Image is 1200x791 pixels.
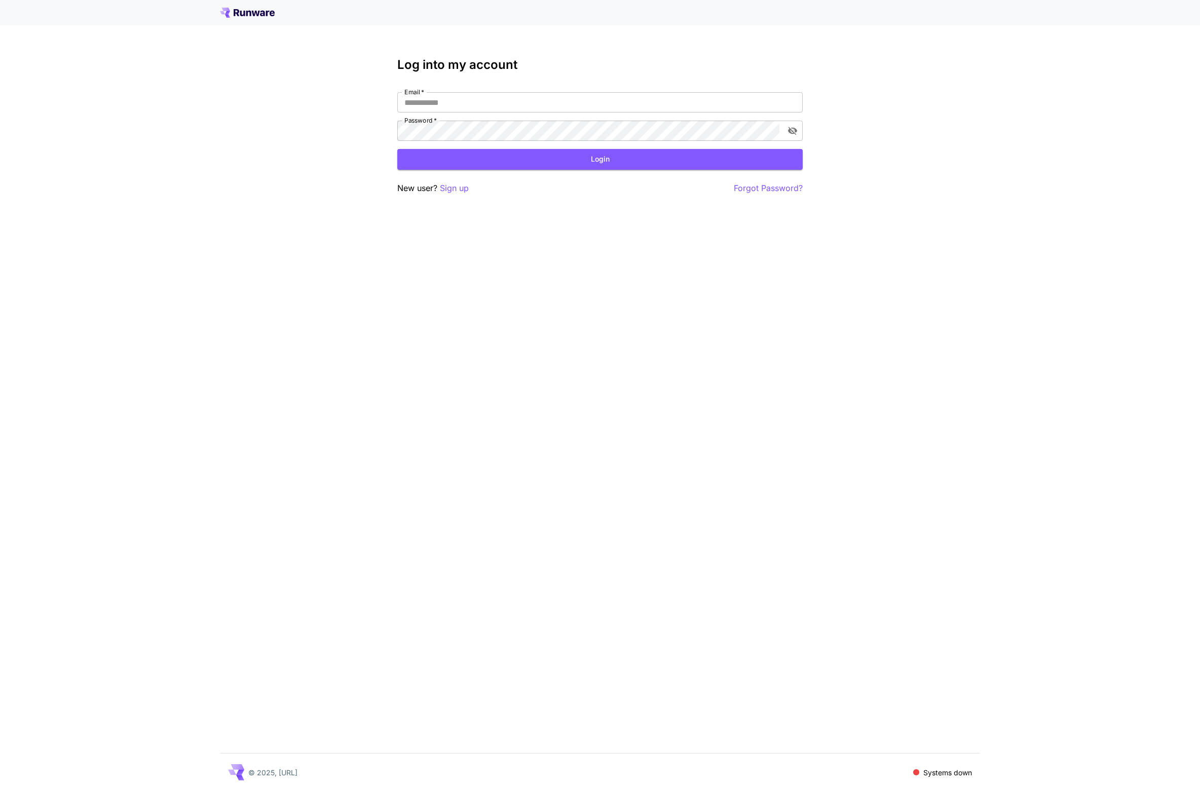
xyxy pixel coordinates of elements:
[404,116,437,125] label: Password
[440,182,469,195] button: Sign up
[248,767,297,778] p: © 2025, [URL]
[397,182,469,195] p: New user?
[397,149,803,170] button: Login
[923,767,972,778] p: Systems down
[734,182,803,195] button: Forgot Password?
[783,122,802,140] button: toggle password visibility
[404,88,424,96] label: Email
[397,58,803,72] h3: Log into my account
